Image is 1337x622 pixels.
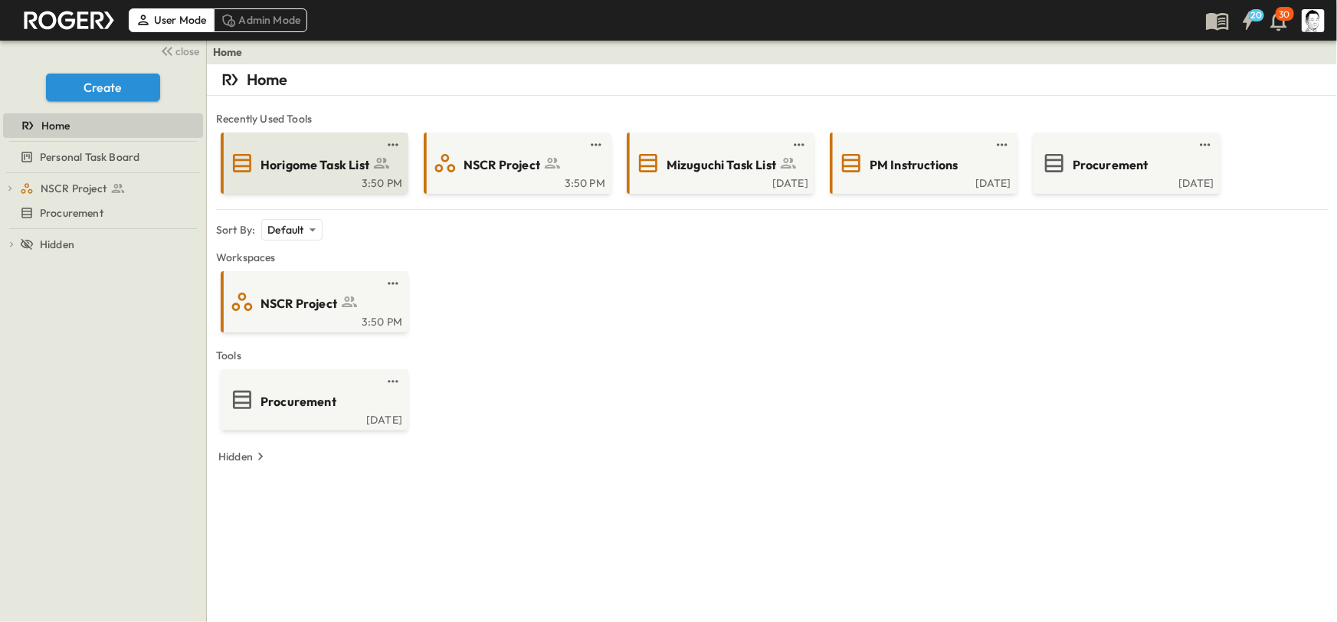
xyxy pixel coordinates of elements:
button: test [1196,136,1214,154]
p: Sort By: [216,222,255,237]
span: Procurement [40,205,103,221]
a: Horigome Task List [224,151,402,175]
a: NSCR Project [20,178,200,199]
button: test [790,136,808,154]
span: Hidden [40,237,74,252]
span: NSCR Project [41,181,107,196]
a: [DATE] [833,175,1011,188]
a: [DATE] [1036,175,1214,188]
div: Default [261,219,322,241]
span: Tools [216,348,1328,363]
div: NSCR Projecttest [3,176,203,201]
span: Procurement [261,393,336,411]
span: Personal Task Board [40,149,139,165]
button: test [384,372,402,391]
a: 3:50 PM [427,175,605,188]
a: NSCR Project [427,151,605,175]
a: 3:50 PM [224,175,402,188]
img: Profile Picture [1302,9,1325,32]
a: PM Instructions [833,151,1011,175]
div: Admin Mode [214,8,308,31]
span: Home [41,118,70,133]
span: close [176,44,200,59]
a: [DATE] [224,412,402,424]
span: NSCR Project [261,295,337,313]
a: Personal Task Board [3,146,200,168]
h6: 20 [1251,9,1263,21]
a: Procurement [1036,151,1214,175]
a: Home [3,115,200,136]
div: Procurementtest [3,201,203,225]
div: User Mode [129,8,214,31]
span: Workspaces [216,250,1328,265]
button: 20 [1233,7,1263,34]
p: Hidden [218,449,253,464]
button: Hidden [212,446,274,467]
span: NSCR Project [464,156,540,174]
p: Home [247,69,288,90]
button: test [993,136,1011,154]
a: Mizuguchi Task List [630,151,808,175]
a: NSCR Project [224,290,402,314]
a: [DATE] [630,175,808,188]
a: Home [213,44,243,60]
span: Procurement [1073,156,1149,174]
button: test [587,136,605,154]
nav: breadcrumbs [213,44,252,60]
p: Default [267,222,303,237]
span: PM Instructions [870,156,959,174]
button: test [384,136,402,154]
span: Horigome Task List [261,156,369,174]
a: 3:50 PM [224,314,402,326]
button: Create [46,74,160,101]
div: Personal Task Boardtest [3,145,203,169]
p: 30 [1280,8,1290,21]
a: Procurement [3,202,200,224]
span: Recently Used Tools [216,111,1328,126]
a: Procurement [224,388,402,412]
button: test [384,274,402,293]
button: close [154,40,203,61]
span: Mizuguchi Task List [667,156,776,174]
